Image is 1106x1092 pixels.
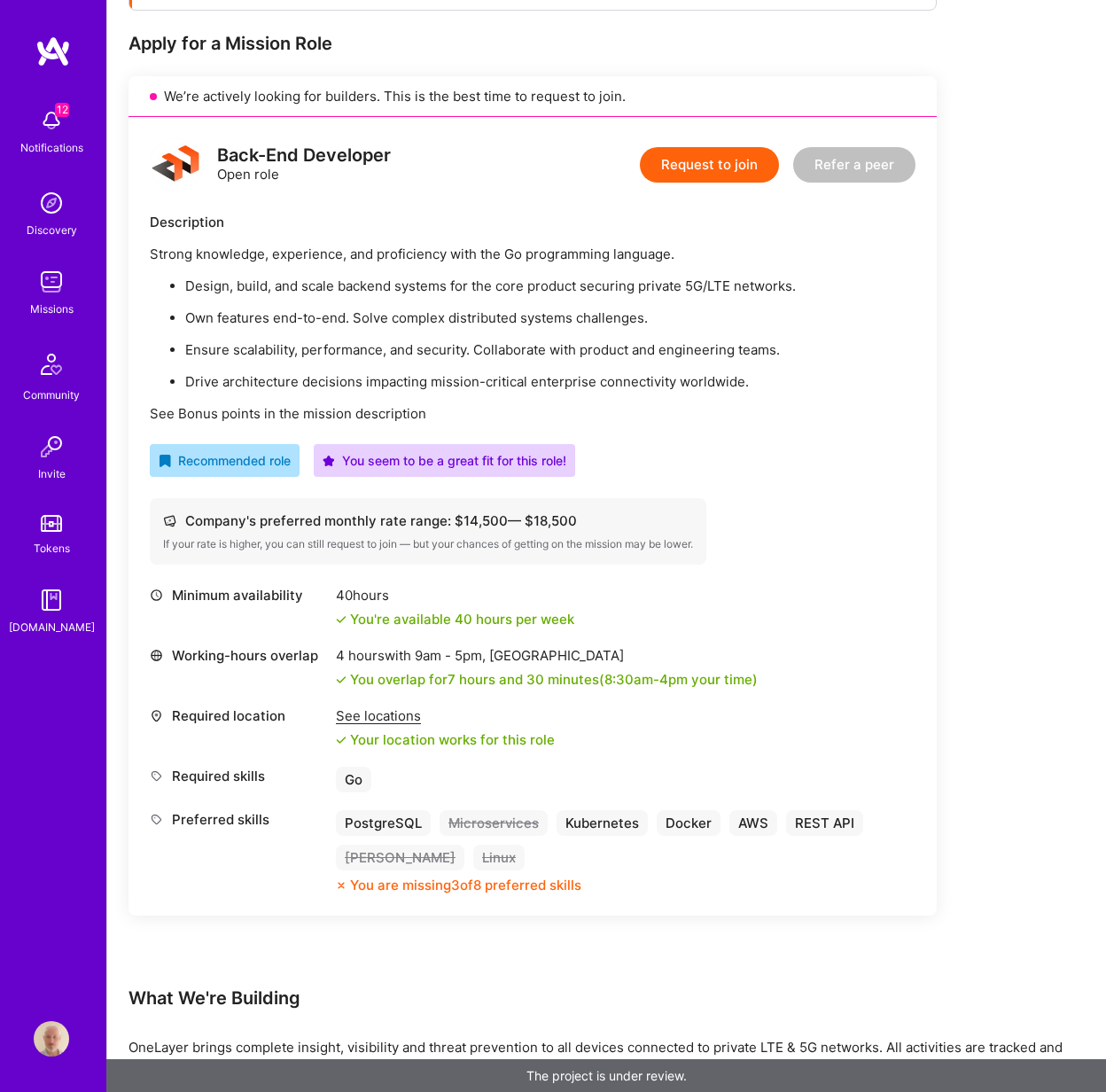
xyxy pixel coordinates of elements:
img: User Avatar [34,1021,69,1057]
div: Tokens [34,539,70,558]
div: You're available 40 hours per week [336,610,574,628]
div: 40 hours [336,586,574,604]
div: See locations [336,706,555,725]
span: 9am - 5pm , [411,647,489,664]
img: logo [150,138,203,191]
i: icon Tag [150,769,163,783]
div: Missions [30,300,74,318]
p: Own features end-to-end. Solve complex distributed systems challenges. [185,308,915,327]
div: PostgreSQL [336,810,431,836]
div: Back-End Developer [217,146,391,165]
div: AWS [729,810,777,836]
i: icon Clock [150,589,163,602]
img: bell [34,103,69,138]
div: You seem to be a great fit for this role! [323,451,566,470]
div: Kubernetes [557,810,648,836]
div: Minimum availability [150,586,327,604]
p: Design, build, and scale backend systems for the core product securing private 5G/LTE networks. [185,277,915,295]
img: teamwork [34,264,69,300]
i: icon RecommendedBadge [159,455,171,467]
div: Preferred skills [150,810,327,829]
div: What We're Building [129,987,1085,1010]
img: logo [35,35,71,67]
div: [PERSON_NAME] [336,845,464,870]
div: You overlap for 7 hours and 30 minutes ( your time) [350,670,758,689]
div: Microservices [440,810,548,836]
i: icon Tag [150,813,163,826]
span: 8:30am - 4pm [604,671,688,688]
div: Notifications [20,138,83,157]
i: icon Cash [163,514,176,527]
div: Recommended role [159,451,291,470]
div: You are missing 3 of 8 preferred skills [350,876,581,894]
div: Open role [217,146,391,183]
button: Request to join [640,147,779,183]
div: Your location works for this role [336,730,555,749]
div: Required skills [150,767,327,785]
div: Linux [473,845,525,870]
i: icon Check [336,735,347,745]
i: icon Check [336,675,347,685]
button: Refer a peer [793,147,915,183]
p: Drive architecture decisions impacting mission-critical enterprise connectivity worldwide. [185,372,915,391]
i: icon PurpleStar [323,455,335,467]
p: Ensure scalability, performance, and security. Collaborate with product and engineering teams. [185,340,915,359]
i: icon World [150,649,163,662]
div: If your rate is higher, you can still request to join — but your chances of getting on the missio... [163,537,693,551]
p: See Bonus points in the mission description [150,404,915,423]
div: [DOMAIN_NAME] [9,618,95,636]
div: Go [336,767,371,792]
div: Discovery [27,221,77,239]
span: 12 [55,103,69,117]
div: Apply for a Mission Role [129,32,937,55]
div: Description [150,213,915,231]
i: icon Check [336,614,347,625]
img: Invite [34,429,69,464]
div: The project is under review. [106,1059,1106,1092]
div: REST API [786,810,863,836]
div: We’re actively looking for builders. This is the best time to request to join. [129,76,937,117]
div: Company's preferred monthly rate range: $ 14,500 — $ 18,500 [163,511,693,530]
div: Required location [150,706,327,725]
i: icon Location [150,709,163,722]
div: Docker [657,810,720,836]
div: Community [23,386,80,404]
p: Strong knowledge, experience, and proficiency with the Go programming language. [150,245,915,263]
img: guide book [34,582,69,618]
img: tokens [41,515,62,532]
div: Working-hours overlap [150,646,327,665]
i: icon CloseOrange [336,880,347,891]
img: Community [30,343,73,386]
div: Invite [38,464,66,483]
a: User Avatar [29,1021,74,1057]
div: 4 hours with [GEOGRAPHIC_DATA] [336,646,758,665]
img: discovery [34,185,69,221]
